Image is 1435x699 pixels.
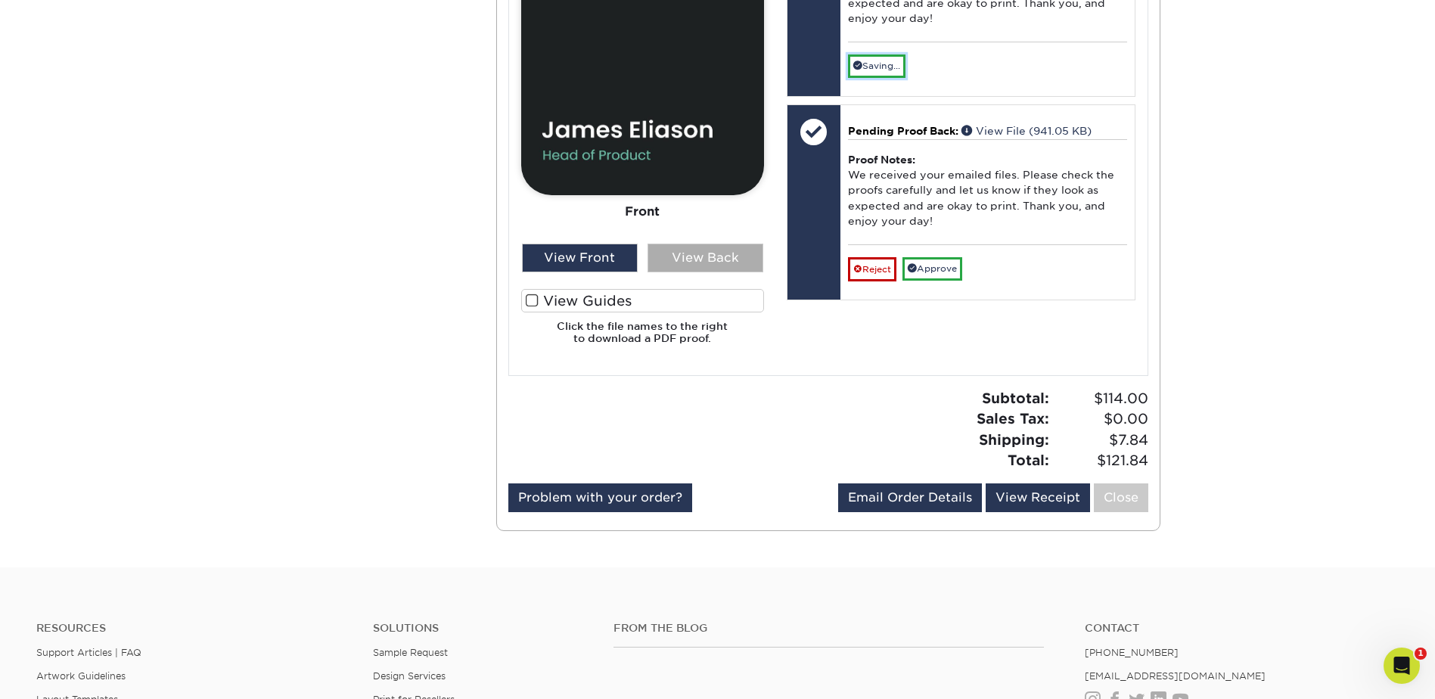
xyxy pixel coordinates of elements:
[838,483,982,512] a: Email Order Details
[1054,409,1148,430] span: $0.00
[848,257,896,281] a: Reject
[902,257,962,281] a: Approve
[522,244,638,272] div: View Front
[508,483,692,512] a: Problem with your order?
[1054,430,1148,451] span: $7.84
[1085,622,1399,635] a: Contact
[848,139,1127,244] div: We received your emailed files. Please check the proofs carefully and let us know if they look as...
[36,622,350,635] h4: Resources
[1054,388,1148,409] span: $114.00
[848,154,915,166] strong: Proof Notes:
[982,390,1049,406] strong: Subtotal:
[961,125,1092,137] a: View File (941.05 KB)
[1415,648,1427,660] span: 1
[986,483,1090,512] a: View Receipt
[648,244,763,272] div: View Back
[1384,648,1420,684] iframe: Intercom live chat
[521,320,764,357] h6: Click the file names to the right to download a PDF proof.
[977,410,1049,427] strong: Sales Tax:
[373,670,446,682] a: Design Services
[1094,483,1148,512] a: Close
[373,647,448,658] a: Sample Request
[979,431,1049,448] strong: Shipping:
[613,622,1044,635] h4: From the Blog
[848,125,958,137] span: Pending Proof Back:
[1008,452,1049,468] strong: Total:
[848,54,905,78] a: Saving...
[1085,670,1266,682] a: [EMAIL_ADDRESS][DOMAIN_NAME]
[1085,647,1179,658] a: [PHONE_NUMBER]
[1054,450,1148,471] span: $121.84
[373,622,591,635] h4: Solutions
[521,195,764,228] div: Front
[521,289,764,312] label: View Guides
